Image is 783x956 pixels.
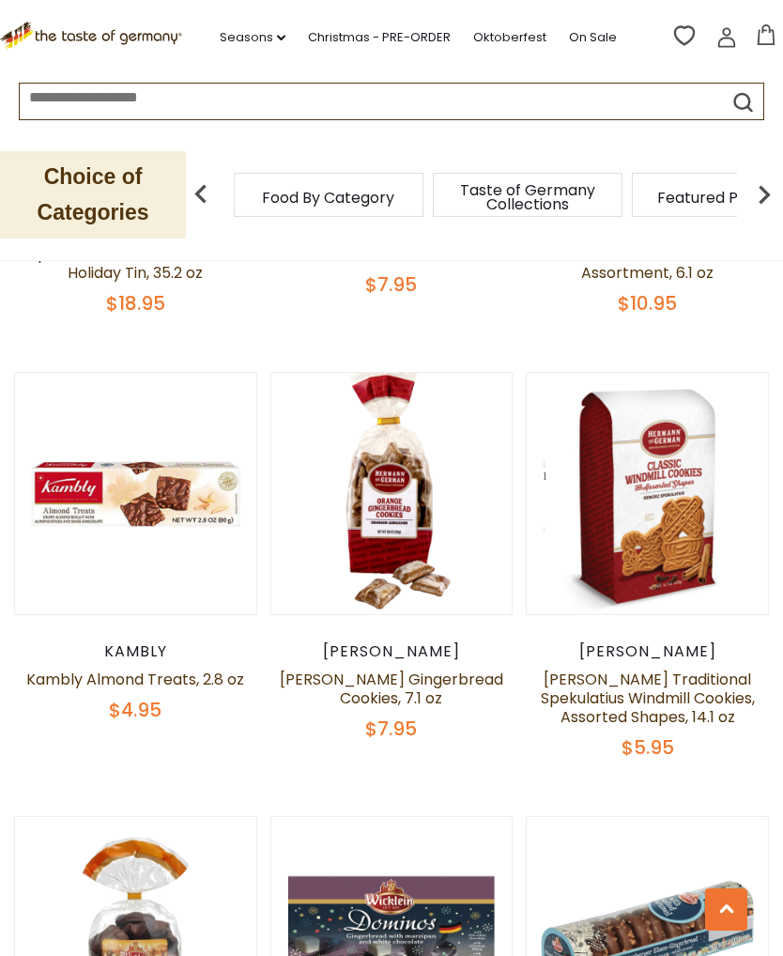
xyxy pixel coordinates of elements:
[622,734,674,761] span: $5.95
[473,27,546,48] a: Oktoberfest
[26,669,244,690] a: Kambly Almond Treats, 2.8 oz
[262,191,394,205] a: Food By Category
[745,176,783,213] img: next arrow
[14,642,257,661] div: Kambly
[270,642,514,661] div: [PERSON_NAME]
[271,373,513,614] img: Hermann Orange Gingerbread Cookies, 7.1 oz
[453,183,603,211] a: Taste of Germany Collections
[220,27,285,48] a: Seasons
[569,27,617,48] a: On Sale
[541,669,755,728] a: [PERSON_NAME] Traditional Spekulatius Windmill Cookies, Assorted Shapes, 14.1 oz
[106,290,165,316] span: $18.95
[308,27,451,48] a: Christmas - PRE-ORDER
[618,290,677,316] span: $10.95
[365,716,417,742] span: $7.95
[526,642,769,661] div: [PERSON_NAME]
[182,176,220,213] img: previous arrow
[109,697,161,723] span: $4.95
[365,271,417,298] span: $7.95
[15,373,256,614] img: Kambly Almond Treats, 2.8 oz
[280,669,503,709] a: [PERSON_NAME] Gingerbread Cookies, 7.1 oz
[527,373,768,614] img: Hermann Traditional Spekulatius Windmill Cookies, Assorted Shapes, 14.1 oz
